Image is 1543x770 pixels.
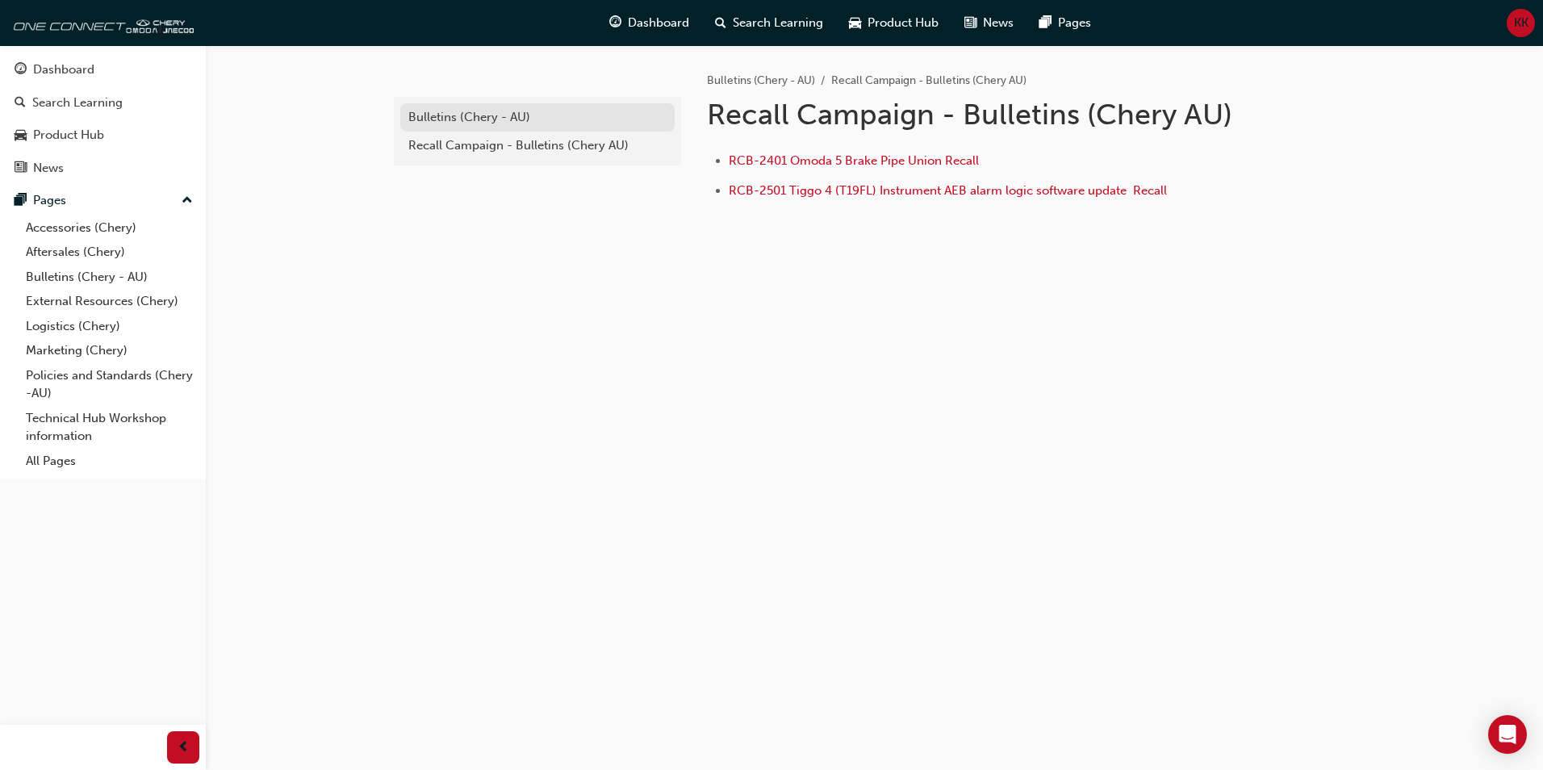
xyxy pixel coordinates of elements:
span: guage-icon [609,13,621,33]
div: Pages [33,191,66,210]
span: pages-icon [15,194,27,208]
div: Product Hub [33,126,104,144]
a: News [6,153,199,183]
span: news-icon [964,13,976,33]
span: Dashboard [628,14,689,32]
span: Search Learning [733,14,823,32]
div: Dashboard [33,61,94,79]
div: Recall Campaign - Bulletins (Chery AU) [408,136,667,155]
h1: Recall Campaign - Bulletins (Chery AU) [707,97,1236,132]
span: car-icon [15,128,27,143]
button: KK [1507,9,1535,37]
a: pages-iconPages [1027,6,1104,40]
a: Recall Campaign - Bulletins (Chery AU) [400,132,675,160]
a: Logistics (Chery) [19,314,199,339]
a: Bulletins (Chery - AU) [400,103,675,132]
a: Aftersales (Chery) [19,240,199,265]
button: DashboardSearch LearningProduct HubNews [6,52,199,186]
span: search-icon [15,96,26,111]
a: Policies and Standards (Chery -AU) [19,363,199,406]
img: oneconnect [8,6,194,39]
span: car-icon [849,13,861,33]
a: Product Hub [6,120,199,150]
span: Product Hub [868,14,939,32]
div: Bulletins (Chery - AU) [408,108,667,127]
a: External Resources (Chery) [19,289,199,314]
span: pages-icon [1039,13,1052,33]
span: news-icon [15,161,27,176]
span: up-icon [182,190,193,211]
span: KK [1514,14,1528,32]
div: Open Intercom Messenger [1488,715,1527,754]
a: RCB-2501 Tiggo 4 (T19FL) Instrument AEB alarm logic software update Recall [729,183,1167,198]
div: Search Learning [32,94,123,112]
button: Pages [6,186,199,216]
a: Accessories (Chery) [19,216,199,241]
a: guage-iconDashboard [596,6,702,40]
a: Marketing (Chery) [19,338,199,363]
div: News [33,159,64,178]
span: News [983,14,1014,32]
a: Technical Hub Workshop information [19,406,199,449]
span: Pages [1058,14,1091,32]
a: Dashboard [6,55,199,85]
a: Search Learning [6,88,199,118]
a: Bulletins (Chery - AU) [19,265,199,290]
a: All Pages [19,449,199,474]
span: guage-icon [15,63,27,77]
span: search-icon [715,13,726,33]
span: RCB-2501 Tiggo 4 (T19FL) Instrument AEB alarm logic software update ﻿ Recall [729,183,1167,198]
li: Recall Campaign - Bulletins (Chery AU) [831,72,1027,90]
a: news-iconNews [951,6,1027,40]
a: Bulletins (Chery - AU) [707,73,815,87]
a: RCB-2401 Omoda 5 Brake Pipe Union Recall [729,153,979,168]
span: prev-icon [178,738,190,758]
a: search-iconSearch Learning [702,6,836,40]
a: car-iconProduct Hub [836,6,951,40]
